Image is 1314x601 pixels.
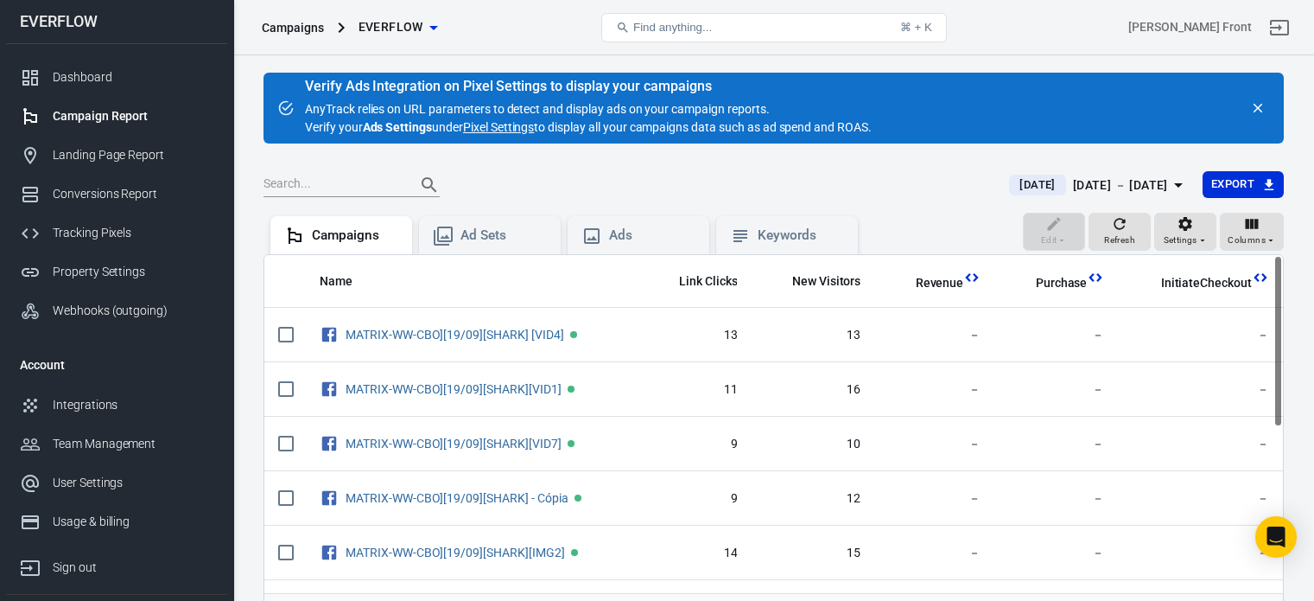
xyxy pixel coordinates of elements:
span: Total revenue calculated by AnyTrack. [916,272,964,293]
span: 9 [652,436,737,453]
span: [DATE] [1012,176,1062,194]
div: Verify Ads Integration on Pixel Settings to display your campaigns [305,78,872,95]
svg: Facebook Ads [320,324,339,345]
a: MATRIX-WW-CBO][19/09][SHARK][VID7] [346,437,562,451]
a: MATRIX-WW-CBO][19/09][SHARK] - Cópia [346,491,568,505]
li: Account [6,344,227,386]
span: MATRIX-WW-CBO][19/09][SHARK] - Cópia [346,492,571,504]
span: Name [320,273,375,291]
a: Sign out [1259,7,1300,48]
div: Keywords [758,227,844,245]
span: Purchase [1013,275,1088,292]
svg: Facebook Ads [320,433,339,454]
span: － [888,436,981,453]
button: close [1246,96,1270,120]
div: Campaigns [262,19,324,36]
div: Webhooks (outgoing) [53,302,213,320]
span: InitiateCheckout [1161,275,1252,292]
span: 14 [652,545,737,562]
a: Team Management [6,425,227,464]
span: Name [320,273,352,291]
div: Tracking Pixels [53,224,213,242]
button: Settings [1154,213,1216,251]
span: － [1008,490,1104,508]
div: Open Intercom Messenger [1255,516,1297,558]
span: Refresh [1104,233,1135,248]
svg: Facebook Ads [320,542,339,563]
span: Revenue [916,275,964,292]
span: 16 [765,381,860,399]
span: 9 [652,490,737,508]
svg: Facebook Ads [320,379,339,400]
span: InitiateCheckout [1139,275,1252,292]
div: EVERFLOW [6,14,227,29]
input: Search... [263,174,402,196]
a: Pixel Settings [463,118,534,137]
span: Total revenue calculated by AnyTrack. [893,272,964,293]
span: MATRIX-WW-CBO][19/09][SHARK][IMG2] [346,547,568,559]
a: Campaign Report [6,97,227,136]
button: Refresh [1089,213,1151,251]
div: Conversions Report [53,185,213,203]
svg: Facebook Ads [320,488,339,508]
span: － [888,545,981,562]
a: MATRIX-WW-CBO][19/09][SHARK] [VID4] [346,328,564,342]
span: － [1008,545,1104,562]
span: － [1132,327,1269,344]
span: Active [568,386,574,393]
a: MATRIX-WW-CBO][19/09][SHARK][IMG2] [346,546,565,559]
span: MATRIX-WW-CBO][19/09][SHARK][VID1] [346,383,564,395]
div: Usage & billing [53,513,213,531]
a: Integrations [6,386,227,425]
span: Settings [1164,233,1197,248]
span: Purchase [1036,275,1088,292]
span: New Visitors [770,273,861,291]
button: EVERFLOW [352,11,444,43]
div: Team Management [53,435,213,453]
svg: This column is calculated from AnyTrack real-time data [1087,269,1104,286]
span: MATRIX-WW-CBO][19/09][SHARK] [VID4] [346,329,567,341]
div: Ad Sets [460,227,547,245]
a: MATRIX-WW-CBO][19/09][SHARK][VID1] [346,382,562,396]
button: Find anything...⌘ + K [601,13,947,42]
span: EVERFLOW [359,16,423,38]
span: The number of clicks on links within the ad that led to advertiser-specified destinations [679,271,738,291]
a: Dashboard [6,58,227,97]
div: User Settings [53,474,213,492]
svg: This column is calculated from AnyTrack real-time data [1252,269,1269,286]
span: 11 [652,381,737,399]
span: － [1008,436,1104,453]
a: Tracking Pixels [6,214,227,253]
span: － [888,490,981,508]
div: AnyTrack relies on URL parameters to detect and display ads on your campaign reports. Verify your... [305,80,872,137]
button: Columns [1220,213,1284,251]
span: Find anything... [633,21,712,34]
span: 15 [765,545,860,562]
span: 13 [652,327,737,344]
div: Campaign Report [53,107,213,125]
span: Active [568,440,574,447]
div: Ads [609,227,695,245]
span: Active [570,331,577,338]
div: Campaigns [312,227,398,245]
span: － [1132,490,1269,508]
span: － [1008,381,1104,399]
div: Account id: KGa5hiGJ [1128,18,1252,36]
svg: This column is calculated from AnyTrack real-time data [963,269,981,286]
div: Landing Page Report [53,146,213,164]
span: 10 [765,436,860,453]
a: Landing Page Report [6,136,227,175]
span: － [888,381,981,399]
span: － [1132,436,1269,453]
div: Sign out [53,559,213,577]
span: － [1132,545,1269,562]
a: Sign out [6,541,227,587]
span: Columns [1228,233,1266,248]
span: 13 [765,327,860,344]
a: Webhooks (outgoing) [6,291,227,330]
div: Integrations [53,396,213,414]
span: MATRIX-WW-CBO][19/09][SHARK][VID7] [346,438,564,450]
button: Search [409,164,450,206]
span: New Visitors [792,273,861,291]
span: Link Clicks [679,273,738,291]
